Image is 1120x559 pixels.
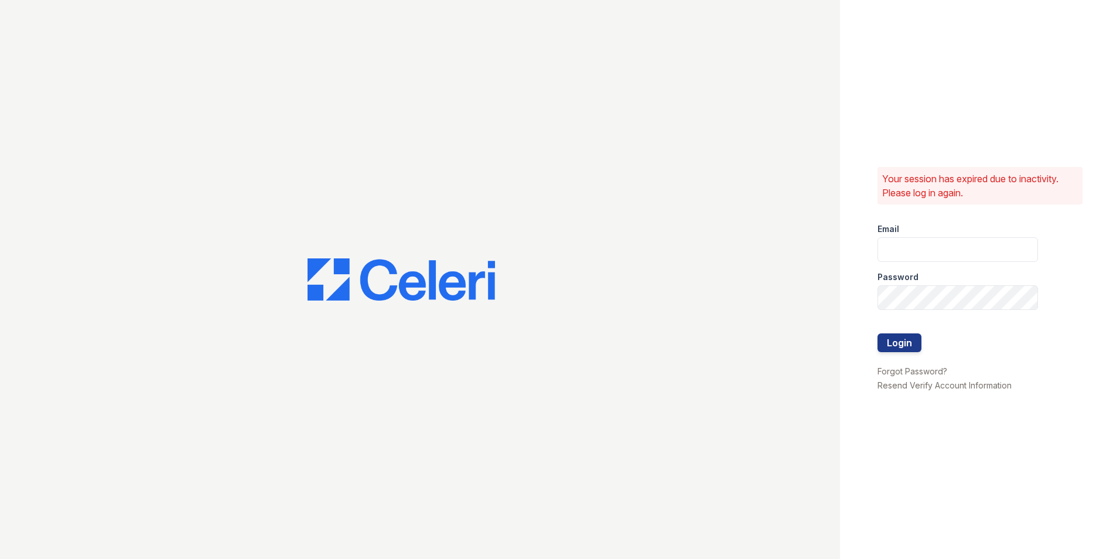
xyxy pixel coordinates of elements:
[877,366,947,376] a: Forgot Password?
[308,258,495,301] img: CE_Logo_Blue-a8612792a0a2168367f1c8372b55b34899dd931a85d93a1a3d3e32e68fde9ad4.png
[877,223,899,235] label: Email
[877,380,1012,390] a: Resend Verify Account Information
[877,333,921,352] button: Login
[882,172,1078,200] p: Your session has expired due to inactivity. Please log in again.
[877,271,918,283] label: Password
